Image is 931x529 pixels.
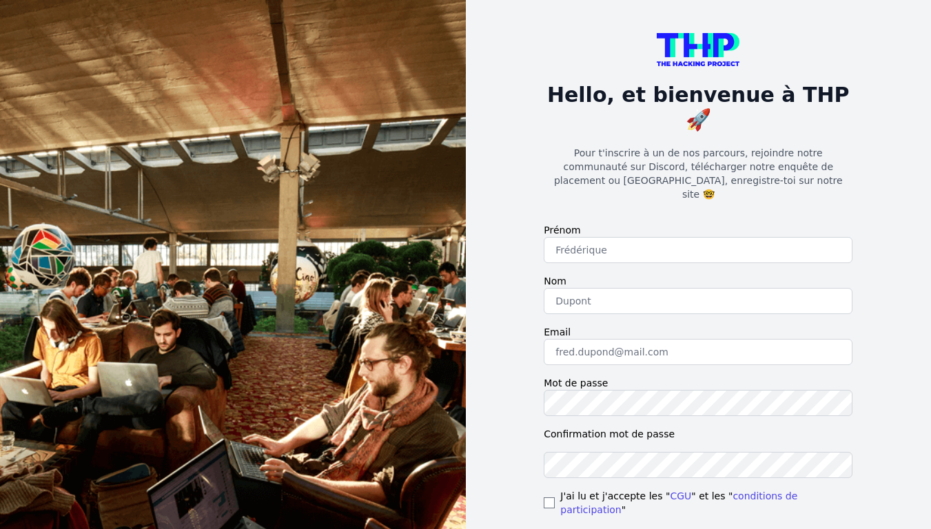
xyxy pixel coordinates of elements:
input: fred.dupond@mail.com [544,339,852,365]
input: Frédérique [544,237,852,263]
label: Nom [544,274,852,288]
a: CGU [670,490,691,501]
input: Dupont [544,288,852,314]
span: J'ai lu et j'accepte les " " et les " " [560,489,852,517]
label: Email [544,325,852,339]
img: logo [657,33,739,66]
label: Mot de passe [544,376,852,390]
h1: Hello, et bienvenue à THP 🚀 [544,83,852,132]
label: Prénom [544,223,852,237]
p: Pour t'inscrire à un de nos parcours, rejoindre notre communauté sur Discord, télécharger notre e... [544,146,852,201]
label: Confirmation mot de passe [544,427,852,441]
